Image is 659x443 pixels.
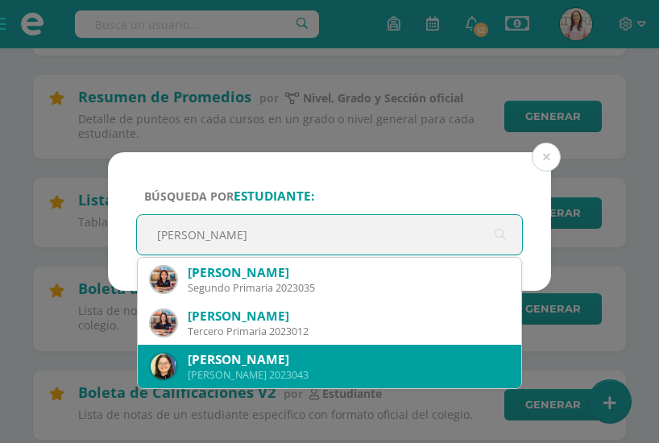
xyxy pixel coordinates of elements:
[151,267,176,292] img: aadc5ad5d997ab9a9804755ccda57ed9.png
[137,215,522,255] input: ej. Nicholas Alekzander, etc.
[151,354,176,379] img: 2f4c244bf6643e28017f0785e9c3ea6f.png
[532,143,561,172] button: Close (Esc)
[234,188,314,205] strong: estudiante:
[144,188,314,204] span: Búsqueda por
[188,368,508,382] div: [PERSON_NAME] 2023043
[188,264,508,281] div: [PERSON_NAME]
[188,281,508,295] div: Segundo Primaria 2023035
[188,325,508,338] div: Tercero Primaria 2023012
[188,308,508,325] div: [PERSON_NAME]
[188,351,508,368] div: [PERSON_NAME]
[151,310,176,336] img: 72d07aa5b69352bb3578eef2c289d9fb.png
